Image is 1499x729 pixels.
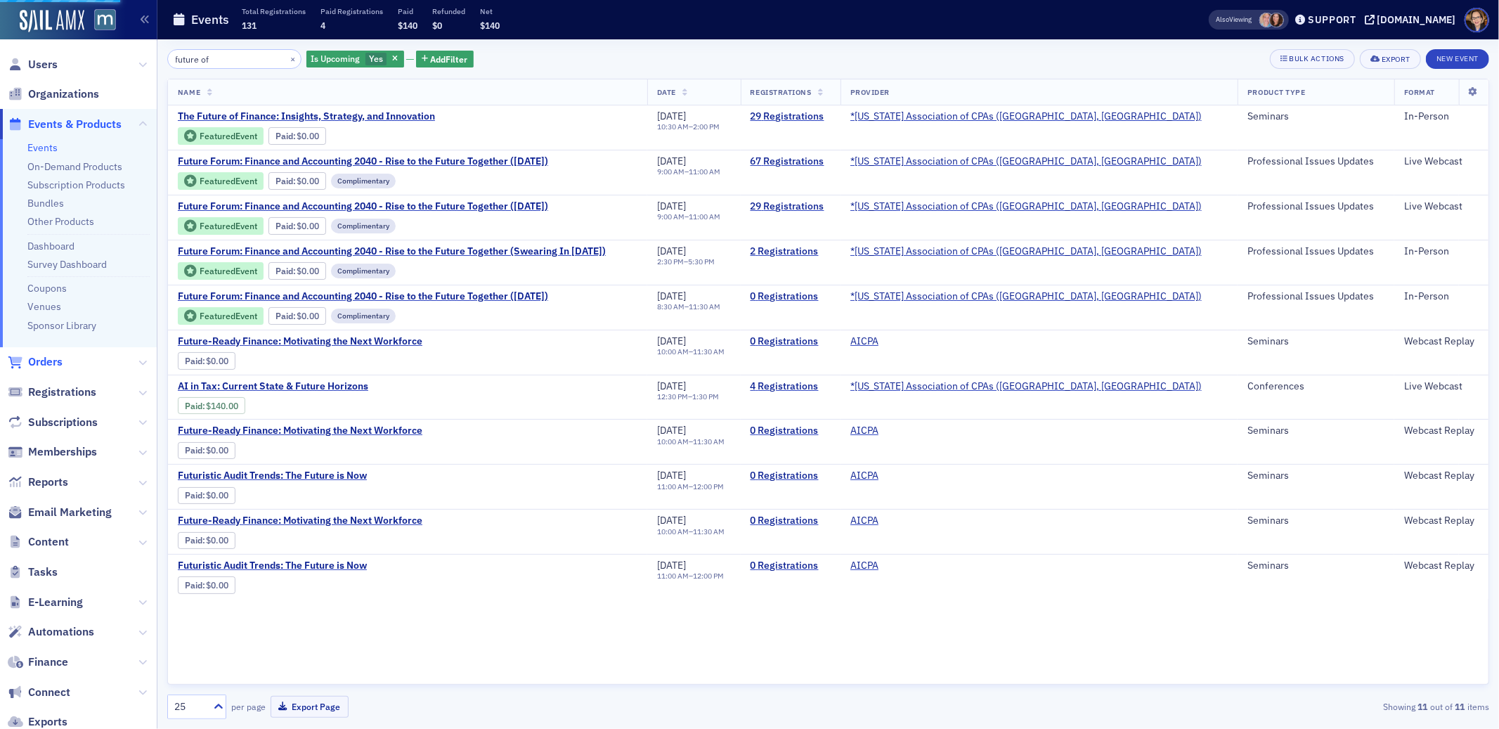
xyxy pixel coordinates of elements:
[27,258,107,271] a: Survey Dashboard
[185,490,207,501] span: :
[369,53,383,64] span: Yes
[207,356,229,366] span: $0.00
[185,356,207,366] span: :
[850,110,1202,123] a: *[US_STATE] Association of CPAs ([GEOGRAPHIC_DATA], [GEOGRAPHIC_DATA])
[657,167,720,176] div: –
[751,245,831,258] a: 2 Registrations
[1247,155,1384,168] div: Professional Issues Updates
[8,475,68,490] a: Reports
[751,200,831,213] a: 29 Registrations
[331,264,396,278] div: Complimentary
[1247,245,1384,258] div: Professional Issues Updates
[191,11,229,28] h1: Events
[311,53,361,64] span: Is Upcoming
[8,654,68,670] a: Finance
[1404,380,1479,393] div: Live Webcast
[1247,560,1384,572] div: Seminars
[28,534,69,550] span: Content
[689,302,720,311] time: 11:30 AM
[178,245,606,258] span: Future Forum: Finance and Accounting 2040 - Rise to the Future Together (Swearing In 2025)
[28,624,94,640] span: Automations
[178,470,414,482] span: Futuristic Audit Trends: The Future is Now
[275,176,297,186] span: :
[751,290,831,303] a: 0 Registrations
[1404,245,1479,258] div: In-Person
[178,425,422,437] a: Future-Ready Finance: Motivating the Next Workforce
[8,534,69,550] a: Content
[1377,13,1456,26] div: [DOMAIN_NAME]
[320,6,383,16] p: Paid Registrations
[1247,470,1384,482] div: Seminars
[27,179,125,191] a: Subscription Products
[200,312,257,320] div: Featured Event
[751,110,831,123] a: 29 Registrations
[850,425,939,437] span: AICPA
[178,560,414,572] a: Futuristic Audit Trends: The Future is Now
[693,482,724,491] time: 12:00 PM
[178,515,422,527] a: Future-Ready Finance: Motivating the Next Workforce
[657,122,720,131] div: –
[178,532,235,549] div: Paid: 0 - $0
[657,527,689,536] time: 10:00 AM
[8,565,58,580] a: Tasks
[8,354,63,370] a: Orders
[1404,515,1479,527] div: Webcast Replay
[751,515,831,527] a: 0 Registrations
[657,347,725,356] div: –
[1404,290,1479,303] div: In-Person
[185,535,202,546] a: Paid
[8,117,122,132] a: Events & Products
[850,290,1202,303] span: *Maryland Association of CPAs (Timonium, MD)
[185,490,202,501] a: Paid
[185,445,202,456] a: Paid
[8,685,70,700] a: Connect
[275,311,293,321] a: Paid
[1360,49,1421,69] button: Export
[850,335,939,348] span: AICPA
[8,86,99,102] a: Organizations
[1453,700,1467,713] strong: 11
[1247,87,1305,97] span: Product Type
[178,200,548,213] a: Future Forum: Finance and Accounting 2040 - Rise to the Future Together ([DATE])
[432,6,465,16] p: Refunded
[688,257,715,266] time: 5:30 PM
[751,87,812,97] span: Registrations
[27,160,122,173] a: On-Demand Products
[297,311,319,321] span: $0.00
[178,87,200,97] span: Name
[657,257,684,266] time: 2:30 PM
[751,335,831,348] a: 0 Registrations
[27,240,74,252] a: Dashboard
[751,425,831,437] a: 0 Registrations
[398,20,417,31] span: $140
[200,132,257,140] div: Featured Event
[275,266,293,276] a: Paid
[178,172,264,190] div: Featured Event
[200,222,257,230] div: Featured Event
[657,571,689,581] time: 11:00 AM
[178,200,548,213] span: Future Forum: Finance and Accounting 2040 - Rise to the Future Together (November 2025)
[1308,13,1356,26] div: Support
[850,245,1202,258] a: *[US_STATE] Association of CPAs ([GEOGRAPHIC_DATA], [GEOGRAPHIC_DATA])
[398,6,417,16] p: Paid
[657,559,686,572] span: [DATE]
[297,221,319,231] span: $0.00
[850,470,878,482] a: AICPA
[1404,470,1479,482] div: Webcast Replay
[275,266,297,276] span: :
[8,415,98,430] a: Subscriptions
[28,385,96,400] span: Registrations
[297,176,319,186] span: $0.00
[751,380,831,393] a: 4 Registrations
[27,141,58,154] a: Events
[850,515,878,527] a: AICPA
[657,290,686,302] span: [DATE]
[1465,8,1489,32] span: Profile
[8,385,96,400] a: Registrations
[1247,380,1384,393] div: Conferences
[689,167,720,176] time: 11:00 AM
[850,155,1202,168] a: *[US_STATE] Association of CPAs ([GEOGRAPHIC_DATA], [GEOGRAPHIC_DATA])
[306,51,404,68] div: Yes
[268,307,326,324] div: Paid: 0 - $0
